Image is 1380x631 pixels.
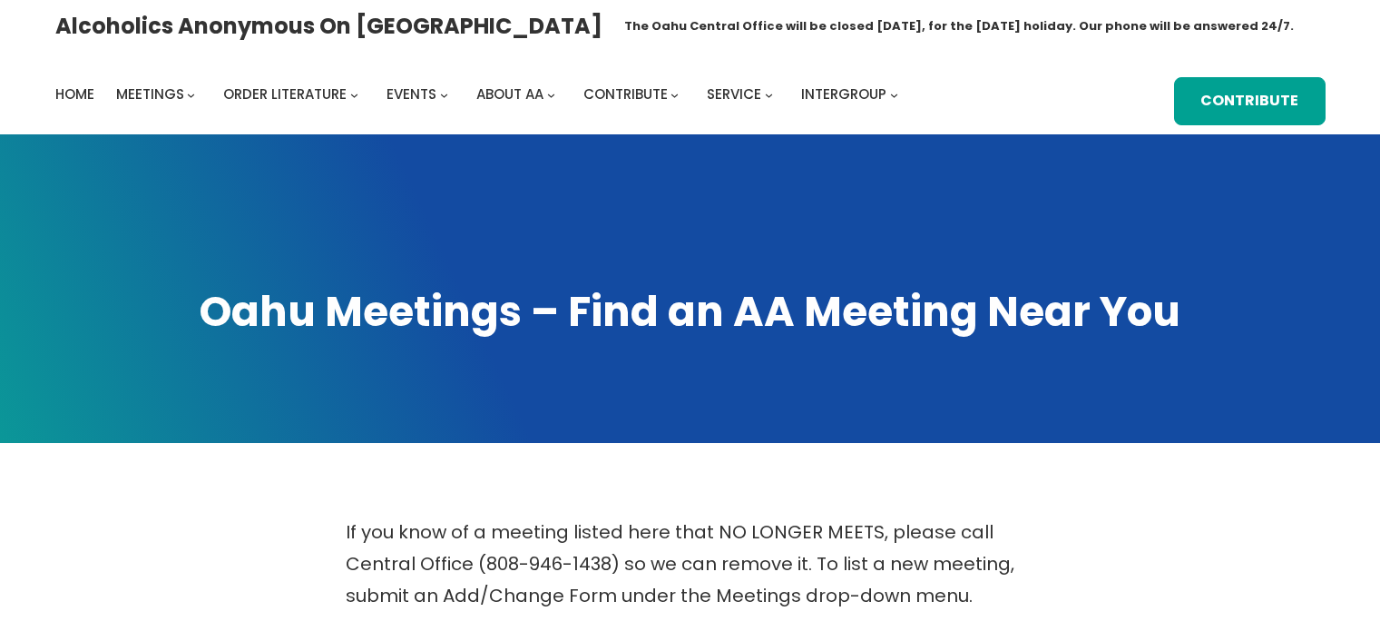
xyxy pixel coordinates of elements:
[707,82,761,107] a: Service
[440,91,448,99] button: Events submenu
[116,84,184,104] span: Meetings
[387,82,436,107] a: Events
[55,283,1326,340] h1: Oahu Meetings – Find an AA Meeting Near You
[1174,77,1325,125] a: Contribute
[55,84,94,104] span: Home
[476,82,543,107] a: About AA
[116,82,184,107] a: Meetings
[55,82,905,107] nav: Intergroup
[670,91,679,99] button: Contribute submenu
[476,84,543,104] span: About AA
[387,84,436,104] span: Events
[765,91,773,99] button: Service submenu
[890,91,898,99] button: Intergroup submenu
[223,84,347,104] span: Order Literature
[187,91,195,99] button: Meetings submenu
[55,6,602,45] a: Alcoholics Anonymous on [GEOGRAPHIC_DATA]
[707,84,761,104] span: Service
[583,82,668,107] a: Contribute
[346,517,1035,612] p: If you know of a meeting listed here that NO LONGER MEETS, please call Central Office (808-946-14...
[801,84,886,104] span: Intergroup
[801,82,886,107] a: Intergroup
[583,84,668,104] span: Contribute
[55,82,94,107] a: Home
[350,91,358,99] button: Order Literature submenu
[547,91,555,99] button: About AA submenu
[624,17,1294,35] h1: The Oahu Central Office will be closed [DATE], for the [DATE] holiday. Our phone will be answered...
